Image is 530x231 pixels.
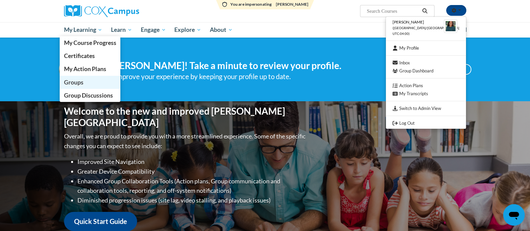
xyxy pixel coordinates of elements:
span: Learn [111,26,132,34]
a: About [205,22,237,38]
iframe: Button to launch messaging window [503,204,525,226]
a: Action Plans [386,81,466,90]
a: Certificates [60,49,121,62]
h1: Welcome to the new and improved [PERSON_NAME][GEOGRAPHIC_DATA] [64,106,307,128]
span: My Learning [64,26,102,34]
li: Enhanced Group Collaboration Tools (Action plans, Group communication and collaboration tools, re... [77,176,307,196]
a: Logout [386,119,466,127]
img: Profile Image [59,54,89,84]
a: Groups [60,76,121,89]
a: Engage [136,22,170,38]
a: Explore [170,22,205,38]
span: Engage [141,26,166,34]
a: Learn [107,22,136,38]
a: Cox Campus [64,5,191,17]
img: Learner Profile Avatar [444,19,457,33]
input: Search Courses [366,7,420,15]
img: Cox Campus [64,5,139,17]
div: Help improve your experience by keeping your profile up to date. [99,71,420,82]
h4: Hi [PERSON_NAME]! Take a minute to review your profile. [99,60,420,71]
span: Group Discussions [64,92,113,99]
span: Explore [174,26,201,34]
button: Account Settings [446,5,466,16]
a: Inbox [386,59,466,67]
span: My Action Plans [64,65,106,72]
div: Main menu [54,22,476,38]
a: Switch to Admin View [386,104,466,113]
a: My Learning [60,22,107,38]
a: My Profile [386,44,466,52]
a: My Course Progress [60,36,121,49]
span: About [210,26,233,34]
span: My Course Progress [64,39,116,46]
a: Group Dashboard [386,67,466,75]
a: Quick Start Guide [64,212,137,231]
p: Overall, we are proud to provide you with a more streamlined experience. Some of the specific cha... [64,131,307,151]
span: [PERSON_NAME] [393,19,424,24]
span: Groups [64,79,83,86]
span: ([GEOGRAPHIC_DATA]/[GEOGRAPHIC_DATA] UTC-04:00) [393,26,459,36]
a: My Transcripts [386,90,466,98]
button: Search [420,7,430,15]
span: Certificates [64,52,95,59]
a: Group Discussions [60,89,121,102]
li: Improved Site Navigation [77,157,307,167]
li: Greater Device Compatibility [77,167,307,176]
a: My Action Plans [60,62,121,75]
li: Diminished progression issues (site lag, video stalling, and playback issues) [77,195,307,205]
